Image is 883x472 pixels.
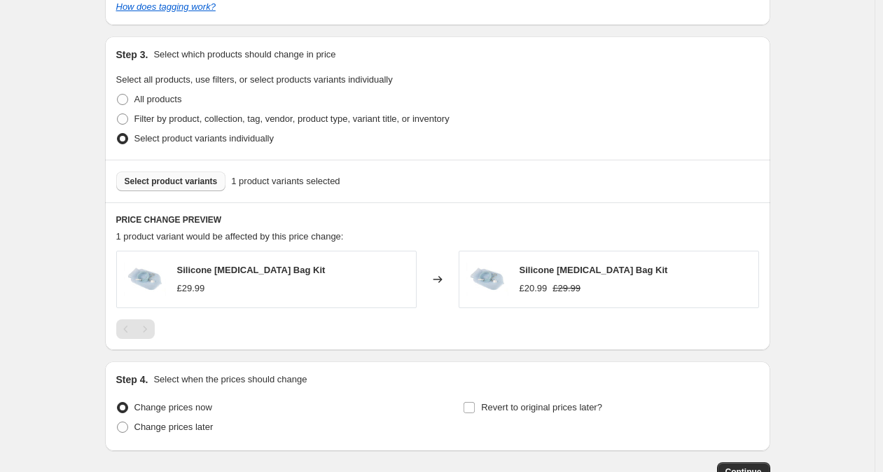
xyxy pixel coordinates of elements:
[116,373,148,387] h2: Step 4.
[153,373,307,387] p: Select when the prices should change
[134,94,182,104] span: All products
[116,1,216,12] a: How does tagging work?
[481,402,602,412] span: Revert to original prices later?
[116,214,759,225] h6: PRICE CHANGE PREVIEW
[466,258,508,300] img: silicone-enema-bag-kit-hailicare-p-01889-200162_80x.jpg
[177,265,326,275] span: Silicone [MEDICAL_DATA] Bag Kit
[134,133,274,144] span: Select product variants individually
[116,48,148,62] h2: Step 3.
[552,283,580,293] span: £29.99
[520,265,668,275] span: Silicone [MEDICAL_DATA] Bag Kit
[125,176,218,187] span: Select product variants
[116,74,393,85] span: Select all products, use filters, or select products variants individually
[520,283,548,293] span: £20.99
[153,48,335,62] p: Select which products should change in price
[116,231,344,242] span: 1 product variant would be affected by this price change:
[177,283,205,293] span: £29.99
[124,258,166,300] img: silicone-enema-bag-kit-hailicare-p-01889-200162_80x.jpg
[134,113,450,124] span: Filter by product, collection, tag, vendor, product type, variant title, or inventory
[231,174,340,188] span: 1 product variants selected
[134,402,212,412] span: Change prices now
[116,172,226,191] button: Select product variants
[116,319,155,339] nav: Pagination
[134,422,214,432] span: Change prices later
